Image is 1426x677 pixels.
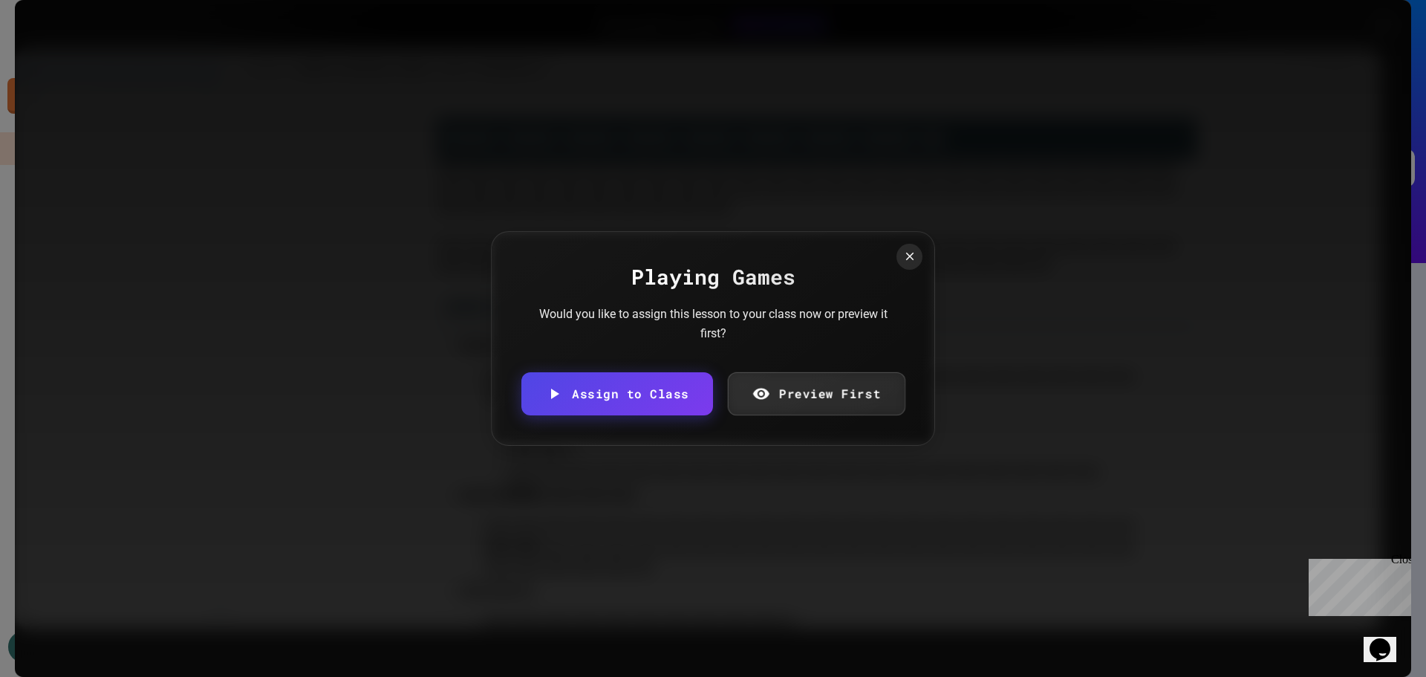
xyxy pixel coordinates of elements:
div: Would you like to assign this lesson to your class now or preview it first? [535,305,891,343]
div: Playing Games [521,262,905,293]
a: Assign to Class [521,372,713,415]
a: Preview First [727,372,905,415]
div: Chat with us now!Close [6,6,102,94]
iframe: chat widget [1364,618,1411,662]
iframe: chat widget [1303,553,1411,616]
